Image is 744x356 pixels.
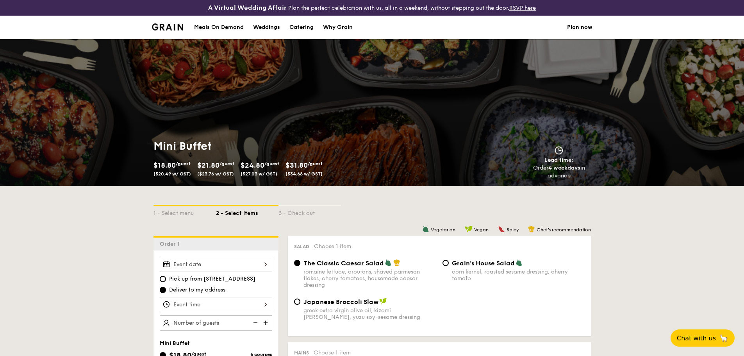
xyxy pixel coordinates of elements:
[474,227,489,233] span: Vegan
[294,299,300,305] input: Japanese Broccoli Slawgreek extra virgin olive oil, kizami [PERSON_NAME], yuzu soy-sesame dressing
[197,161,219,170] span: $21.80
[294,350,309,356] span: Mains
[241,171,277,177] span: ($27.03 w/ GST)
[393,259,400,266] img: icon-chef-hat.a58ddaea.svg
[567,16,592,39] a: Plan now
[208,3,287,13] h4: A Virtual Wedding Affair
[264,161,279,166] span: /guest
[248,16,285,39] a: Weddings
[169,286,225,294] span: Deliver to my address
[160,315,272,331] input: Number of guests
[219,161,234,166] span: /guest
[294,244,309,249] span: Salad
[176,161,191,166] span: /guest
[153,139,369,153] h1: Mini Buffet
[379,298,387,305] img: icon-vegan.f8ff3823.svg
[452,268,585,282] div: corn kernel, roasted sesame dressing, cherry tomato
[548,165,580,171] strong: 4 weekdays
[465,225,473,233] img: icon-vegan.f8ff3823.svg
[544,157,573,163] span: Lead time:
[249,315,260,330] img: icon-reduce.1d2dbef1.svg
[314,243,351,250] span: Choose 1 item
[498,225,505,233] img: icon-spicy.37a8142b.svg
[153,171,191,177] span: ($20.49 w/ GST)
[303,307,436,320] div: greek extra virgin olive oil, kizami [PERSON_NAME], yuzu soy-sesame dressing
[160,340,190,347] span: Mini Buffet
[260,315,272,330] img: icon-add.58712e84.svg
[442,260,449,266] input: Grain's House Saladcorn kernel, roasted sesame dressing, cherry tomato
[160,257,272,272] input: Event date
[152,23,184,30] img: Grain
[152,23,184,30] a: Logotype
[524,164,594,180] div: Order in advance
[553,146,565,155] img: icon-clock.2db775ea.svg
[516,259,523,266] img: icon-vegetarian.fe4039eb.svg
[160,241,183,247] span: Order 1
[385,259,392,266] img: icon-vegetarian.fe4039eb.svg
[285,161,308,170] span: $31.80
[194,16,244,39] div: Meals On Demand
[253,16,280,39] div: Weddings
[160,297,272,312] input: Event time
[719,334,728,343] span: 🦙
[147,3,597,13] div: Plan the perfect celebration with us, all in a weekend, without stepping out the door.
[303,268,436,288] div: romaine lettuce, croutons, shaved parmesan flakes, cherry tomatoes, housemade caesar dressing
[318,16,357,39] a: Why Grain
[537,227,591,233] span: Chef's recommendation
[671,329,735,347] button: Chat with us🦙
[278,206,341,217] div: 3 - Check out
[153,206,216,217] div: 1 - Select menu
[241,161,264,170] span: $24.80
[528,225,535,233] img: icon-chef-hat.a58ddaea.svg
[189,16,248,39] a: Meals On Demand
[323,16,353,39] div: Why Grain
[314,349,351,356] span: Choose 1 item
[169,275,255,283] span: Pick up from [STREET_ADDRESS]
[507,227,519,233] span: Spicy
[422,225,429,233] img: icon-vegetarian.fe4039eb.svg
[303,259,384,267] span: The Classic Caesar Salad
[452,259,515,267] span: Grain's House Salad
[431,227,455,233] span: Vegetarian
[160,287,166,293] input: Deliver to my address
[285,171,323,177] span: ($34.66 w/ GST)
[216,206,278,217] div: 2 - Select items
[303,298,378,306] span: Japanese Broccoli Slaw
[308,161,323,166] span: /guest
[197,171,234,177] span: ($23.76 w/ GST)
[294,260,300,266] input: The Classic Caesar Saladromaine lettuce, croutons, shaved parmesan flakes, cherry tomatoes, house...
[285,16,318,39] a: Catering
[509,5,536,11] a: RSVP here
[153,161,176,170] span: $18.80
[677,335,716,342] span: Chat with us
[160,276,166,282] input: Pick up from [STREET_ADDRESS]
[289,16,314,39] div: Catering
